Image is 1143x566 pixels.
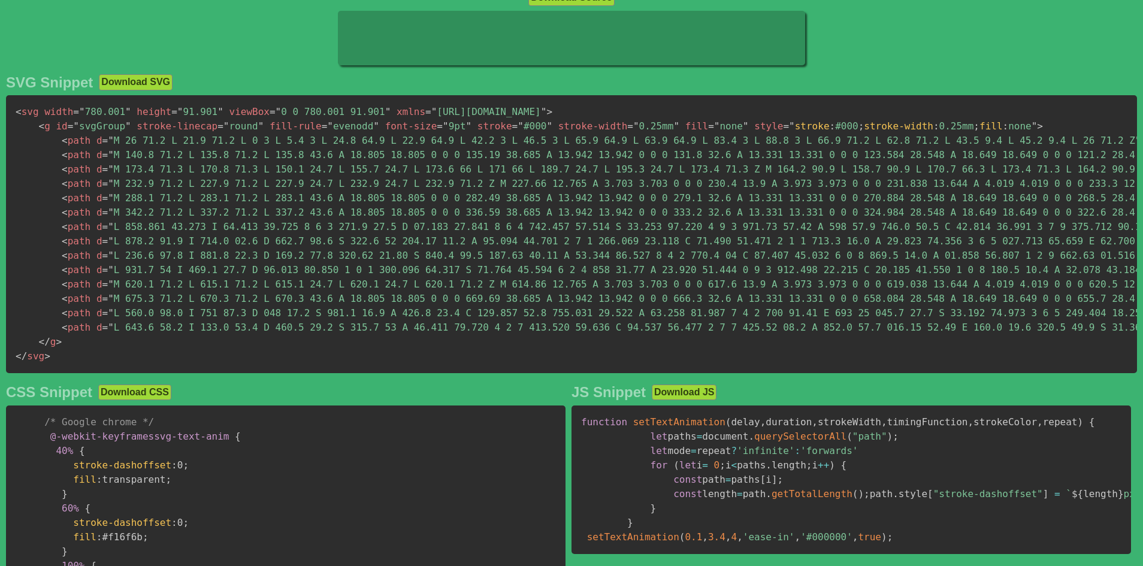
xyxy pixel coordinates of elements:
[973,120,979,132] span: ;
[800,531,852,543] span: '#000000'
[62,164,68,175] span: <
[725,416,731,428] span: (
[16,350,27,362] span: </
[270,120,322,132] span: fill-rule
[96,250,102,261] span: d
[1118,488,1124,500] span: }
[1054,488,1060,500] span: =
[425,106,431,117] span: =
[719,459,725,471] span: ;
[881,416,887,428] span: ,
[62,293,90,304] span: path
[102,178,108,189] span: =
[16,106,22,117] span: <
[62,307,90,319] span: path
[1032,120,1038,132] span: "
[137,120,217,132] span: stroke-linecap
[62,149,68,161] span: <
[864,488,870,500] span: ;
[748,431,754,442] span: .
[102,307,108,319] span: =
[102,279,108,290] span: =
[102,192,108,204] span: =
[50,431,154,442] span: @-webkit-keyframes
[327,120,333,132] span: "
[102,207,108,218] span: =
[766,488,772,500] span: .
[794,445,800,456] span: :
[322,120,379,132] span: evenodd
[1124,488,1135,500] span: px
[96,279,102,290] span: d
[108,221,114,232] span: "
[858,531,881,543] span: true
[651,503,657,514] span: }
[108,322,114,333] span: "
[183,517,189,528] span: ;
[731,531,737,543] span: 4
[397,106,425,117] span: xmlns
[62,221,68,232] span: <
[651,459,668,471] span: for
[62,322,68,333] span: <
[73,474,96,485] span: fill
[171,517,177,528] span: :
[581,416,627,428] span: function
[62,264,68,276] span: <
[541,106,547,117] span: "
[6,384,92,401] h2: CSS Snippet
[512,120,518,132] span: =
[737,488,743,500] span: =
[73,517,171,528] span: stroke-dashoffset
[79,106,85,117] span: "
[425,106,546,117] span: [URL][DOMAIN_NAME]
[99,74,173,90] button: Download SVG
[102,235,108,247] span: =
[270,106,391,117] span: 0 0 780.001 91.901
[373,120,379,132] span: "
[806,459,812,471] span: ;
[731,416,1077,428] span: delay duration strokeWidth timingFunction strokeColor repeat
[56,120,67,132] span: id
[270,106,276,117] span: =
[62,178,68,189] span: <
[96,135,102,146] span: d
[887,431,893,442] span: )
[743,120,749,132] span: "
[137,106,171,117] span: height
[1089,416,1095,428] span: {
[258,120,264,132] span: "
[691,445,697,456] span: =
[743,531,795,543] span: 'ease-in'
[171,106,177,117] span: =
[108,307,114,319] span: "
[546,120,552,132] span: "
[108,135,114,146] span: "
[96,192,102,204] span: d
[685,120,709,132] span: fill
[760,474,766,485] span: [
[108,293,114,304] span: "
[794,531,800,543] span: ,
[96,164,102,175] span: d
[627,120,679,132] span: 0.25mm
[633,416,725,428] span: setTextAnimation
[217,120,223,132] span: =
[437,120,443,132] span: =
[708,120,748,132] span: none
[518,120,524,132] span: "
[44,350,50,362] span: >
[96,149,102,161] span: d
[96,221,102,232] span: d
[62,503,79,514] span: 60%
[864,120,933,132] span: stroke-width
[933,120,939,132] span: :
[73,106,131,117] span: 780.001
[1135,135,1141,146] span: "
[62,192,68,204] span: <
[6,74,93,91] h2: SVG Snippet
[62,235,68,247] span: <
[737,445,794,456] span: 'infinite'
[73,531,96,543] span: fill
[96,264,102,276] span: d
